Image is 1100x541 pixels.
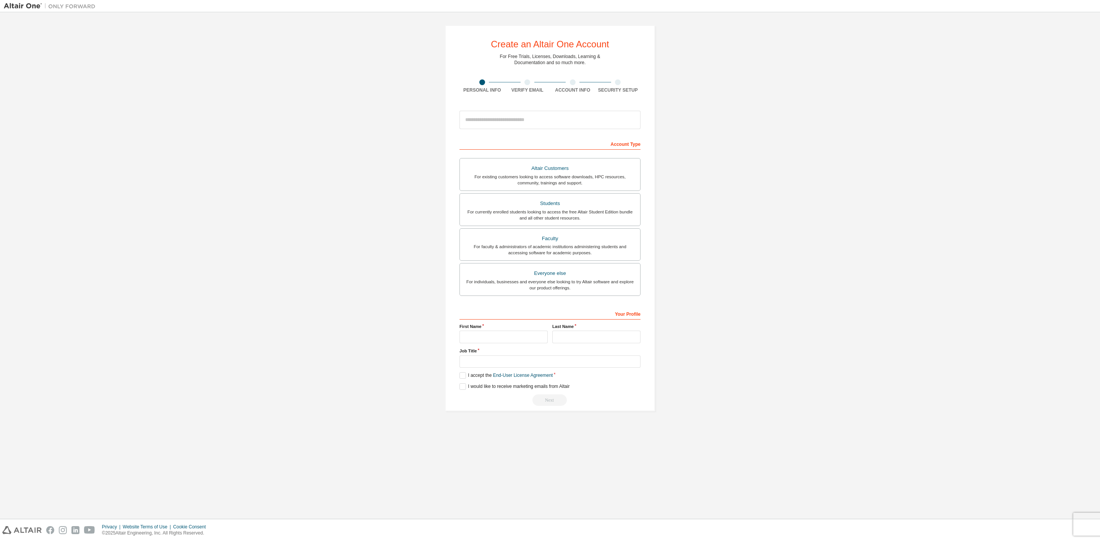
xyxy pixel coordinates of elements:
[459,323,548,329] label: First Name
[550,87,595,93] div: Account Info
[173,524,210,530] div: Cookie Consent
[459,87,505,93] div: Personal Info
[464,174,636,186] div: For existing customers looking to access software downloads, HPC resources, community, trainings ...
[459,383,569,390] label: I would like to receive marketing emails from Altair
[459,348,641,354] label: Job Title
[464,209,636,221] div: For currently enrolled students looking to access the free Altair Student Edition bundle and all ...
[46,526,54,534] img: facebook.svg
[102,524,123,530] div: Privacy
[459,137,641,150] div: Account Type
[2,526,42,534] img: altair_logo.svg
[459,307,641,320] div: Your Profile
[459,372,553,379] label: I accept the
[459,394,641,406] div: Read and acccept EULA to continue
[500,53,600,66] div: For Free Trials, Licenses, Downloads, Learning & Documentation and so much more.
[595,87,641,93] div: Security Setup
[464,233,636,244] div: Faculty
[464,268,636,279] div: Everyone else
[552,323,641,329] label: Last Name
[464,163,636,174] div: Altair Customers
[84,526,95,534] img: youtube.svg
[4,2,99,10] img: Altair One
[71,526,79,534] img: linkedin.svg
[464,279,636,291] div: For individuals, businesses and everyone else looking to try Altair software and explore our prod...
[464,244,636,256] div: For faculty & administrators of academic institutions administering students and accessing softwa...
[123,524,173,530] div: Website Terms of Use
[491,40,609,49] div: Create an Altair One Account
[464,198,636,209] div: Students
[505,87,550,93] div: Verify Email
[493,373,553,378] a: End-User License Agreement
[59,526,67,534] img: instagram.svg
[102,530,210,536] p: © 2025 Altair Engineering, Inc. All Rights Reserved.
